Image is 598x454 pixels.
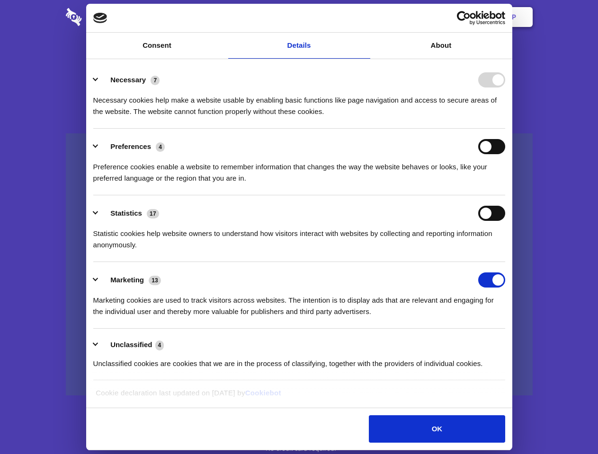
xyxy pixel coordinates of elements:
img: logo [93,13,107,23]
button: OK [369,415,505,443]
button: Statistics (17) [93,206,165,221]
div: Preference cookies enable a website to remember information that changes the way the website beha... [93,154,505,184]
a: Wistia video thumbnail [66,133,533,396]
a: Pricing [278,2,319,32]
label: Marketing [110,276,144,284]
div: Cookie declaration last updated on [DATE] by [89,387,509,406]
label: Necessary [110,76,146,84]
button: Preferences (4) [93,139,171,154]
a: Consent [86,33,228,59]
span: 4 [155,340,164,350]
label: Statistics [110,209,142,217]
a: Details [228,33,370,59]
label: Preferences [110,142,151,150]
h1: Eliminate Slack Data Loss. [66,43,533,77]
a: Contact [384,2,428,32]
span: 17 [147,209,159,218]
img: logo-wordmark-white-trans-d4663122ce5f474addd5e946df7df03e33cb6a1c49d2221995e7729f52c070b2.svg [66,8,147,26]
a: Login [429,2,471,32]
button: Unclassified (4) [93,339,170,351]
span: 13 [149,276,161,285]
span: 7 [151,76,160,85]
a: Usercentrics Cookiebot - opens in a new window [422,11,505,25]
div: Statistic cookies help website owners to understand how visitors interact with websites by collec... [93,221,505,251]
a: Cookiebot [245,389,281,397]
h4: Auto-redaction of sensitive data, encrypted data sharing and self-destructing private chats. Shar... [66,86,533,117]
button: Marketing (13) [93,272,167,288]
span: 4 [156,142,165,152]
a: About [370,33,512,59]
div: Unclassified cookies are cookies that we are in the process of classifying, together with the pro... [93,351,505,369]
button: Necessary (7) [93,72,166,87]
div: Necessary cookies help make a website usable by enabling basic functions like page navigation and... [93,87,505,117]
iframe: Drift Widget Chat Controller [551,407,587,443]
div: Marketing cookies are used to track visitors across websites. The intention is to display ads tha... [93,288,505,317]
